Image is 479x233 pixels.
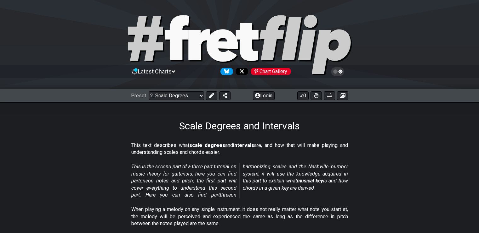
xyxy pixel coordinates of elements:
a: Follow #fretflip at Bluesky [218,68,233,75]
button: Share Preset [219,91,231,100]
span: Latest Charts [138,68,172,75]
button: Toggle Dexterity for all fretkits [311,91,322,100]
button: Login [253,91,275,100]
span: Preset [131,93,146,99]
em: This is the second part of a three part tutorial on music theory for guitarists, here you can fin... [131,164,348,198]
p: This text describes what and are, and how that will make playing and understanding scales and cho... [131,142,348,156]
div: Chart Gallery [251,68,291,75]
strong: musical key [297,178,323,184]
a: Follow #fretflip at X [233,68,248,75]
h1: Scale Degrees and Intervals [179,120,300,132]
strong: intervals [233,142,254,148]
span: one [140,178,148,184]
button: Create image [337,91,348,100]
span: Toggle light / dark theme [334,69,341,74]
p: When playing a melody on any single instrument, it does not really matter what note you start at,... [131,206,348,227]
a: #fretflip at Pinterest [248,68,291,75]
span: three [220,192,231,198]
button: Edit Preset [206,91,217,100]
button: Print [324,91,335,100]
select: Preset [149,91,204,100]
button: 0 [297,91,309,100]
strong: scale degrees [189,142,225,148]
